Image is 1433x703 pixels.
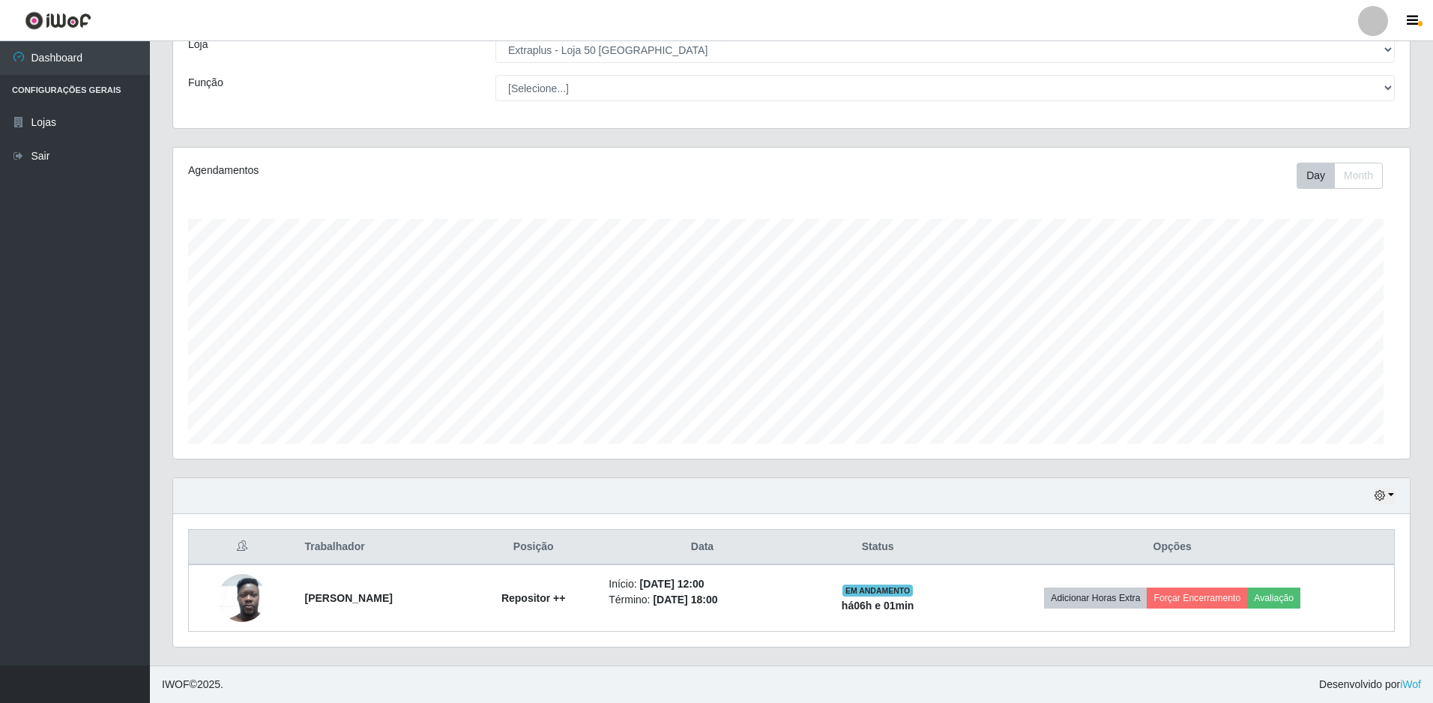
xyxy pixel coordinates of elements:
[188,163,678,178] div: Agendamentos
[188,75,223,91] label: Função
[1147,588,1247,609] button: Forçar Encerramento
[305,592,393,604] strong: [PERSON_NAME]
[805,530,951,565] th: Status
[188,37,208,52] label: Loja
[467,530,600,565] th: Posição
[1400,678,1421,690] a: iWof
[1044,588,1147,609] button: Adicionar Horas Extra
[653,594,717,606] time: [DATE] 18:00
[1319,677,1421,693] span: Desenvolvido por
[950,530,1394,565] th: Opções
[296,530,468,565] th: Trabalhador
[162,677,223,693] span: © 2025 .
[162,678,190,690] span: IWOF
[609,576,795,592] li: Início:
[842,600,914,612] strong: há 06 h e 01 min
[218,566,266,630] img: 1752240503599.jpeg
[1297,163,1395,189] div: Toolbar with button groups
[600,530,804,565] th: Data
[1297,163,1335,189] button: Day
[1334,163,1383,189] button: Month
[501,592,566,604] strong: Repositor ++
[1247,588,1300,609] button: Avaliação
[842,585,914,597] span: EM ANDAMENTO
[640,578,705,590] time: [DATE] 12:00
[609,592,795,608] li: Término:
[25,11,91,30] img: CoreUI Logo
[1297,163,1383,189] div: First group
